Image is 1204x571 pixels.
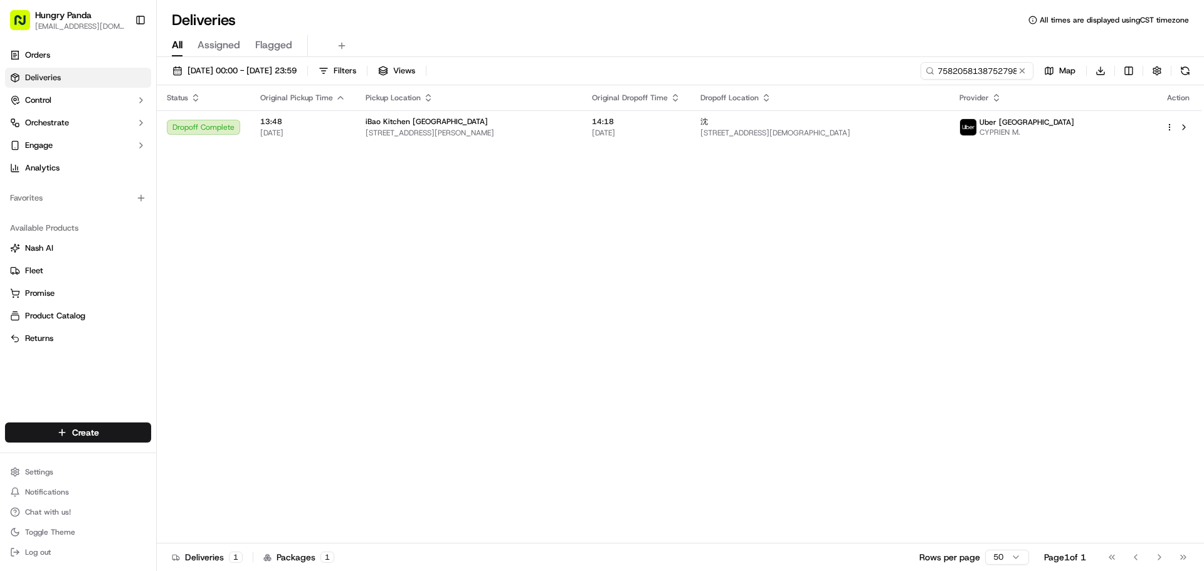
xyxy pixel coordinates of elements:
div: Favorites [5,188,151,208]
span: Pickup Location [366,93,421,103]
span: All [172,38,182,53]
span: API Documentation [119,280,201,293]
a: 💻API Documentation [101,275,206,298]
img: 1736555255976-a54dd68f-1ca7-489b-9aae-adbdc363a1c4 [13,120,35,142]
button: Start new chat [213,123,228,139]
a: Orders [5,45,151,65]
span: Provider [959,93,989,103]
div: 1 [229,552,243,563]
button: Returns [5,328,151,348]
span: • [104,228,108,238]
button: See all [194,160,228,175]
span: Deliveries [25,72,61,83]
a: Promise [10,288,146,299]
a: Nash AI [10,243,146,254]
h1: Deliveries [172,10,236,30]
span: Log out [25,547,51,557]
span: 沈 [700,117,708,127]
span: [DATE] [592,128,680,138]
img: uber-new-logo.jpeg [960,119,976,135]
button: Control [5,90,151,110]
span: Assigned [198,38,240,53]
div: Page 1 of 1 [1044,551,1086,563]
div: We're available if you need us! [56,132,172,142]
img: 1736555255976-a54dd68f-1ca7-489b-9aae-adbdc363a1c4 [25,229,35,239]
button: Product Catalog [5,306,151,326]
span: Settings [25,467,53,477]
img: Asif Zaman Khan [13,216,33,236]
span: Create [72,426,99,439]
a: Powered byPylon [88,310,152,320]
a: Deliveries [5,68,151,88]
span: Control [25,95,51,106]
div: Past conversations [13,163,84,173]
span: 13:48 [260,117,346,127]
p: Rows per page [919,551,980,563]
button: Orchestrate [5,113,151,133]
span: [DATE] 00:00 - [DATE] 23:59 [187,65,297,76]
span: Promise [25,288,55,299]
button: Chat with us! [5,503,151,521]
p: Welcome 👋 [13,50,228,70]
div: 1 [320,552,334,563]
span: Product Catalog [25,310,85,322]
span: Flagged [255,38,292,53]
button: Views [372,62,421,80]
button: Hungry Panda [35,9,92,21]
span: 8月27日 [111,228,140,238]
button: Engage [5,135,151,155]
span: [PERSON_NAME] [39,228,102,238]
span: Toggle Theme [25,527,75,537]
button: Filters [313,62,362,80]
div: 📗 [13,281,23,291]
span: Uber [GEOGRAPHIC_DATA] [980,117,1074,127]
a: Returns [10,333,146,344]
span: Filters [334,65,356,76]
span: CYPRIEN M. [980,127,1074,137]
button: Create [5,422,151,443]
img: Nash [13,13,38,38]
span: Views [393,65,415,76]
button: Map [1038,62,1081,80]
button: Settings [5,463,151,481]
button: Toggle Theme [5,523,151,541]
span: Map [1059,65,1075,76]
span: Dropoff Location [700,93,759,103]
a: Product Catalog [10,310,146,322]
div: Available Products [5,218,151,238]
span: Analytics [25,162,60,174]
span: Knowledge Base [25,280,96,293]
span: Orders [25,50,50,61]
span: Engage [25,140,53,151]
span: [STREET_ADDRESS][DEMOGRAPHIC_DATA] [700,128,939,138]
span: • [41,194,46,204]
span: Status [167,93,188,103]
input: Type to search [921,62,1033,80]
span: [STREET_ADDRESS][PERSON_NAME] [366,128,572,138]
span: Returns [25,333,53,344]
span: Pylon [125,311,152,320]
button: Hungry Panda[EMAIL_ADDRESS][DOMAIN_NAME] [5,5,130,35]
div: Packages [263,551,334,563]
input: Got a question? Start typing here... [33,81,226,94]
button: Notifications [5,483,151,501]
a: Analytics [5,158,151,178]
div: 💻 [106,281,116,291]
span: iBao Kitchen [GEOGRAPHIC_DATA] [366,117,488,127]
span: All times are displayed using CST timezone [1040,15,1189,25]
button: [EMAIL_ADDRESS][DOMAIN_NAME] [35,21,125,31]
span: 9:54 AM [48,194,79,204]
span: 14:18 [592,117,680,127]
button: Fleet [5,261,151,281]
span: [DATE] [260,128,346,138]
div: Deliveries [172,551,243,563]
span: Nash AI [25,243,53,254]
img: 8016278978528_b943e370aa5ada12b00a_72.png [26,120,49,142]
span: Orchestrate [25,117,69,128]
div: Action [1165,93,1191,103]
span: Original Pickup Time [260,93,333,103]
span: Fleet [25,265,43,276]
button: Refresh [1176,62,1194,80]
